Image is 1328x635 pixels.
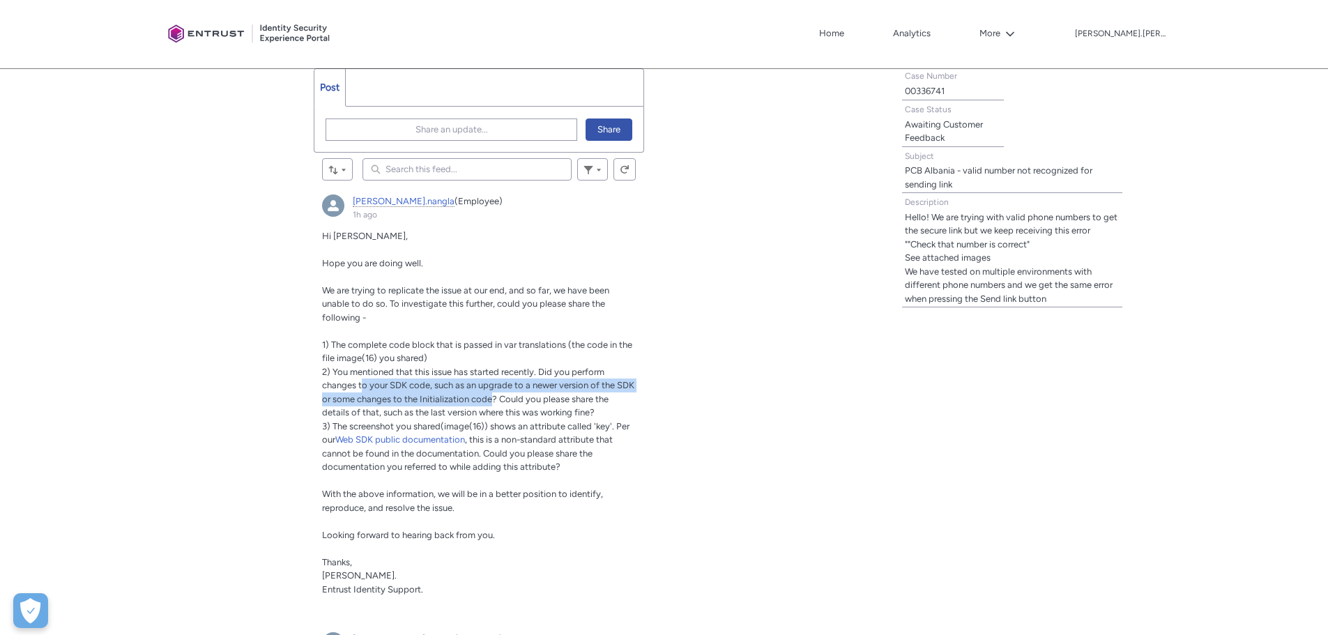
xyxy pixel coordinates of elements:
[905,165,1092,190] lightning-formatted-text: PCB Albania - valid number not recognized for sending link
[455,196,503,206] span: (Employee)
[322,258,423,268] span: Hope you are doing well.
[613,158,636,181] button: Refresh this feed
[905,71,957,81] span: Case Number
[905,197,949,207] span: Description
[314,186,644,615] article: dhiren.nangla, 1h ago
[322,339,632,364] span: 1) The complete code block that is passed in var translations (the code in the file image(16) you...
[322,421,629,445] span: 3) The screenshot you shared(image(16)) shows an attribute called 'key'. Per our
[322,367,634,418] span: 2) You mentioned that this issue has started recently. Did you perform changes to your SDK code, ...
[905,105,952,114] span: Case Status
[1074,26,1166,40] button: User Profile alexandru.tudor
[314,68,644,153] div: Chatter Publisher
[326,118,577,141] button: Share an update...
[322,557,352,567] span: Thanks,
[353,196,455,207] a: [PERSON_NAME].nangla
[320,82,339,93] span: Post
[322,231,408,241] span: Hi [PERSON_NAME],
[322,434,613,472] span: , this is a non-standard attribute that cannot be found in the documentation. Could you please sh...
[362,158,572,181] input: Search this feed...
[905,119,983,144] lightning-formatted-text: Awaiting Customer Feedback
[322,285,609,323] span: We are trying to replicate the issue at our end, and so far, we have been unable to do so. To inv...
[1075,29,1166,39] p: [PERSON_NAME].[PERSON_NAME]
[322,530,495,540] span: Looking forward to hearing back from you.
[322,489,603,513] span: With the above information, we will be in a better position to identify, reproduce, and resolve t...
[335,434,465,445] a: Web SDK public documentation
[905,86,945,96] lightning-formatted-text: 00336741
[13,593,48,628] button: Open Preferences
[905,212,1117,304] lightning-formatted-text: Hello! We are trying with valid phone numbers to get the secure link but we keep receiving this e...
[59,201,204,213] a: Web SDK public documentation
[597,119,620,140] span: Share
[976,23,1018,44] button: More
[322,194,344,217] img: External User - dhiren.nangla (Onfido)
[415,119,488,140] span: Share an update...
[905,151,934,161] span: Subject
[314,69,346,106] a: Post
[816,23,848,44] a: Home
[322,194,344,217] div: dhiren.nangla
[322,570,397,581] span: [PERSON_NAME].
[890,23,934,44] a: Analytics, opens in new tab
[586,118,632,141] button: Share
[353,210,377,220] a: 1h ago
[13,593,48,628] div: Cookie Preferences
[322,584,423,595] span: Entrust Identity Support.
